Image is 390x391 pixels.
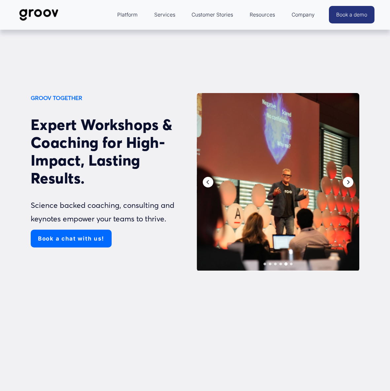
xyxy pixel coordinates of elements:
div: Slide 7 of 7 [289,260,294,268]
a: Book a chat with us! [31,230,112,247]
p: Science backed coaching, consulting and keynotes empower your teams to thrive. [31,199,193,226]
a: Book a demo [329,6,374,23]
strong: GROOV TOGETHER [31,94,82,101]
div: Next [342,176,354,188]
a: folder dropdown [246,7,278,23]
h2: Expert Workshops & Coaching for High-Impact, Lasting Results. [31,116,193,187]
span: Company [292,10,315,19]
div: Slide 2 of 7 [262,260,267,268]
div: Slide 5 of 7 [278,260,283,268]
div: Slide 3 of 7 [267,260,273,268]
span: Resources [250,10,275,19]
a: folder dropdown [288,7,318,23]
span: Platform [117,10,138,19]
a: Services [151,7,179,23]
a: folder dropdown [114,7,141,23]
div: Slide 4 of 7 [273,260,278,268]
div: Previous [202,176,214,188]
img: Groov | Workplace Science Platform | Unlock Performance | Drive Results [16,4,62,26]
div: Slide 6 of 7 [283,259,289,269]
a: Customer Stories [188,7,236,23]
